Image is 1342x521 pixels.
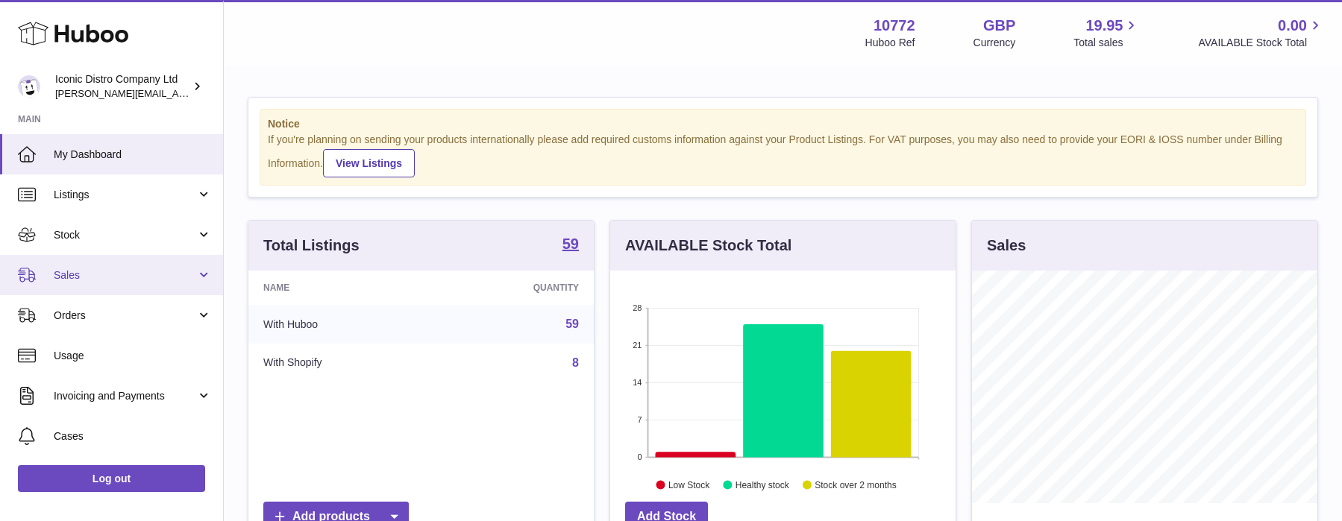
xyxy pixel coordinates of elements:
[55,87,299,99] span: [PERSON_NAME][EMAIL_ADDRESS][DOMAIN_NAME]
[263,236,360,256] h3: Total Listings
[55,72,189,101] div: Iconic Distro Company Ltd
[1198,16,1324,50] a: 0.00 AVAILABLE Stock Total
[625,236,791,256] h3: AVAILABLE Stock Total
[562,236,579,254] a: 59
[248,305,435,344] td: With Huboo
[1198,36,1324,50] span: AVAILABLE Stock Total
[815,479,896,490] text: Stock over 2 months
[633,341,642,350] text: 21
[268,133,1298,177] div: If you're planning on sending your products internationally please add required customs informati...
[54,429,212,443] span: Cases
[736,479,790,490] text: Healthy stock
[323,149,415,177] a: View Listings
[18,75,40,98] img: paul@iconicdistro.com
[435,271,594,305] th: Quantity
[54,268,196,282] span: Sales
[572,356,579,369] a: 8
[54,188,196,202] span: Listings
[54,309,196,323] span: Orders
[248,344,435,382] td: With Shopify
[18,465,205,492] a: Log out
[637,452,642,461] text: 0
[54,228,196,242] span: Stock
[973,36,1016,50] div: Currency
[874,16,915,36] strong: 10772
[987,236,1026,256] h3: Sales
[54,148,212,162] span: My Dashboard
[54,389,196,403] span: Invoicing and Payments
[565,318,579,330] a: 59
[1085,16,1123,36] span: 19.95
[865,36,915,50] div: Huboo Ref
[54,349,212,363] span: Usage
[1278,16,1307,36] span: 0.00
[268,117,1298,131] strong: Notice
[983,16,1015,36] strong: GBP
[637,415,642,424] text: 7
[633,303,642,312] text: 28
[668,479,710,490] text: Low Stock
[562,236,579,251] strong: 59
[633,378,642,387] text: 14
[1073,36,1140,50] span: Total sales
[248,271,435,305] th: Name
[1073,16,1140,50] a: 19.95 Total sales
